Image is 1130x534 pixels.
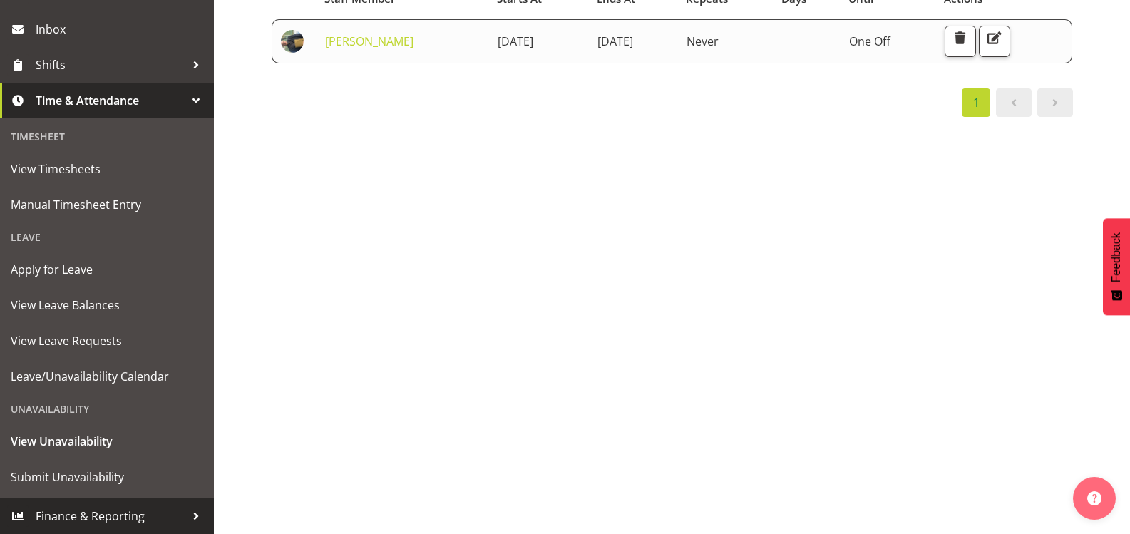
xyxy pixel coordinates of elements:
[4,151,210,187] a: View Timesheets
[4,394,210,423] div: Unavailability
[597,34,633,49] span: [DATE]
[4,423,210,459] a: View Unavailability
[11,158,203,180] span: View Timesheets
[4,222,210,252] div: Leave
[11,431,203,452] span: View Unavailability
[1087,491,1101,505] img: help-xxl-2.png
[36,505,185,527] span: Finance & Reporting
[11,330,203,351] span: View Leave Requests
[281,30,304,53] img: daniel-blaire539fa113fbfe09b833b57134f3ab6bf.png
[4,287,210,323] a: View Leave Balances
[325,34,414,49] a: [PERSON_NAME]
[4,323,210,359] a: View Leave Requests
[11,366,203,387] span: Leave/Unavailability Calendar
[11,466,203,488] span: Submit Unavailability
[849,34,890,49] span: One Off
[687,34,719,49] span: Never
[498,34,533,49] span: [DATE]
[36,54,185,76] span: Shifts
[11,294,203,316] span: View Leave Balances
[4,459,210,495] a: Submit Unavailability
[4,359,210,394] a: Leave/Unavailability Calendar
[4,252,210,287] a: Apply for Leave
[4,187,210,222] a: Manual Timesheet Entry
[945,26,976,57] button: Delete Unavailability
[1103,218,1130,315] button: Feedback - Show survey
[36,19,207,40] span: Inbox
[36,90,185,111] span: Time & Attendance
[11,259,203,280] span: Apply for Leave
[979,26,1010,57] button: Edit Unavailability
[1110,232,1123,282] span: Feedback
[11,194,203,215] span: Manual Timesheet Entry
[4,122,210,151] div: Timesheet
